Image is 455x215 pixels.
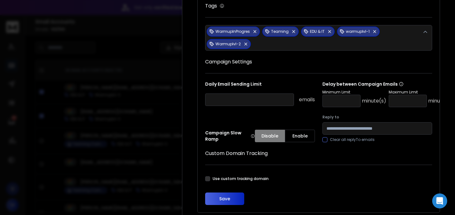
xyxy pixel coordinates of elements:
[205,81,315,90] p: Daily Email Sending Limit
[322,90,386,95] p: Minimum Limit
[285,130,315,142] button: Enable
[271,29,289,34] p: Teaming
[255,130,285,142] button: Disable
[362,97,386,105] p: minute(s)
[330,137,375,142] label: Clear all replyTo emails
[205,58,432,66] h1: Campaign Settings
[215,29,250,34] p: WarmupInProgres
[310,29,325,34] p: EDU & IT
[346,29,370,34] p: warmuplvl-1
[205,130,255,142] p: Campaign Slow Ramp
[213,176,269,181] label: Use custom tracking domain
[432,193,447,208] div: Open Intercom Messenger
[389,90,452,95] p: Maximum Limit
[322,115,432,120] label: Reply to
[205,192,244,205] button: Save
[205,2,217,10] h1: Tags
[428,97,452,105] p: minute(s)
[205,150,432,157] h1: Custom Domain Tracking
[322,81,452,87] p: Delay between Campaign Emails
[215,42,241,47] p: Warmuplvl-2
[299,96,315,103] p: emails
